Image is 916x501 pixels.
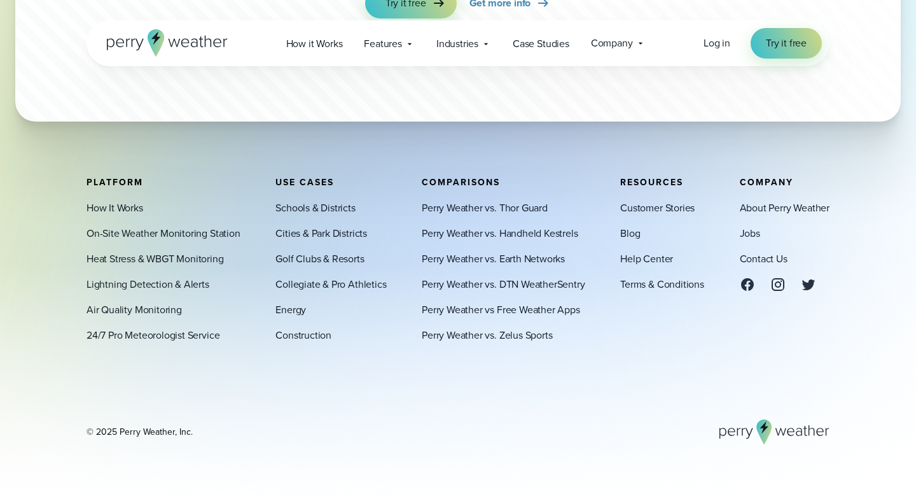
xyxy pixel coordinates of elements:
[620,226,640,241] a: Blog
[513,36,569,52] span: Case Studies
[87,226,240,241] a: On-Site Weather Monitoring Station
[275,31,354,57] a: How it Works
[275,226,367,241] a: Cities & Park Districts
[620,201,695,216] a: Customer Stories
[87,176,143,189] span: Platform
[422,277,585,292] a: Perry Weather vs. DTN WeatherSentry
[751,28,822,59] a: Try it free
[275,302,306,318] a: Energy
[87,251,224,267] a: Heat Stress & WBGT Monitoring
[87,328,219,343] a: 24/7 Pro Meteorologist Service
[740,176,793,189] span: Company
[620,277,704,292] a: Terms & Conditions
[422,176,500,189] span: Comparisons
[766,36,807,51] span: Try it free
[275,277,386,292] a: Collegiate & Pro Athletics
[422,251,565,267] a: Perry Weather vs. Earth Networks
[704,36,730,50] span: Log in
[87,201,143,216] a: How It Works
[275,176,334,189] span: Use Cases
[436,36,478,52] span: Industries
[740,226,760,241] a: Jobs
[704,36,730,51] a: Log in
[87,277,209,292] a: Lightning Detection & Alerts
[740,251,788,267] a: Contact Us
[620,251,673,267] a: Help Center
[87,302,182,318] a: Air Quality Monitoring
[275,328,331,343] a: Construction
[364,36,402,52] span: Features
[422,328,552,343] a: Perry Weather vs. Zelus Sports
[275,201,355,216] a: Schools & Districts
[87,426,193,439] div: © 2025 Perry Weather, Inc.
[275,251,364,267] a: Golf Clubs & Resorts
[422,201,548,216] a: Perry Weather vs. Thor Guard
[422,302,580,318] a: Perry Weather vs Free Weather Apps
[591,36,633,51] span: Company
[422,226,578,241] a: Perry Weather vs. Handheld Kestrels
[286,36,343,52] span: How it Works
[740,201,829,216] a: About Perry Weather
[620,176,683,189] span: Resources
[502,31,580,57] a: Case Studies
